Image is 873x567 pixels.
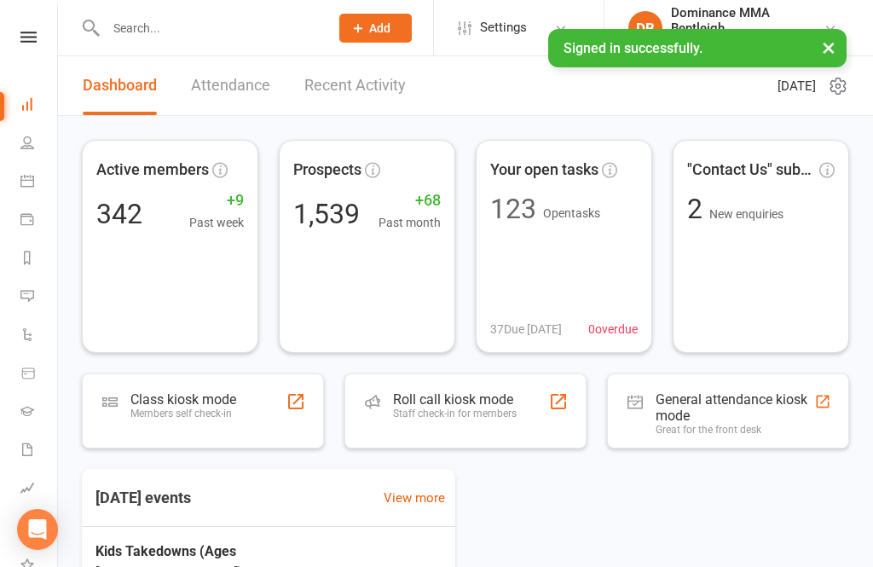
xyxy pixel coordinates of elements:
div: 1,539 [293,200,360,228]
span: Your open tasks [490,158,598,182]
span: +68 [379,188,441,213]
div: 123 [490,195,536,223]
span: 0 overdue [588,320,638,338]
a: Assessments [20,471,59,509]
a: Recent Activity [304,56,406,115]
span: Signed in successfully. [564,40,702,56]
div: Staff check-in for members [393,408,517,419]
a: Dashboard [83,56,157,115]
h3: [DATE] events [82,483,205,513]
span: [DATE] [778,76,816,96]
span: Open tasks [543,206,600,220]
span: 37 Due [DATE] [490,320,562,338]
span: 2 [687,193,709,225]
a: Calendar [20,164,59,202]
div: Roll call kiosk mode [393,391,517,408]
a: Product Sales [20,356,59,394]
div: 342 [96,200,142,228]
span: Prospects [293,158,361,182]
div: General attendance kiosk mode [656,391,814,424]
span: Past week [189,213,244,232]
input: Search... [101,16,317,40]
div: Great for the front desk [656,424,814,436]
span: +9 [189,188,244,213]
a: People [20,125,59,164]
span: Past month [379,213,441,232]
span: "Contact Us" submissions [687,158,816,182]
div: Open Intercom Messenger [17,509,58,550]
a: Payments [20,202,59,240]
div: DB [628,11,662,45]
span: New enquiries [709,207,783,221]
span: Active members [96,158,209,182]
div: Dominance MMA Bentleigh [671,5,824,36]
a: Reports [20,240,59,279]
button: Add [339,14,412,43]
button: × [813,29,844,66]
div: Class kiosk mode [130,391,236,408]
a: Attendance [191,56,270,115]
span: Settings [480,9,527,47]
a: Dashboard [20,87,59,125]
a: View more [384,488,445,508]
div: Members self check-in [130,408,236,419]
span: Add [369,21,390,35]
